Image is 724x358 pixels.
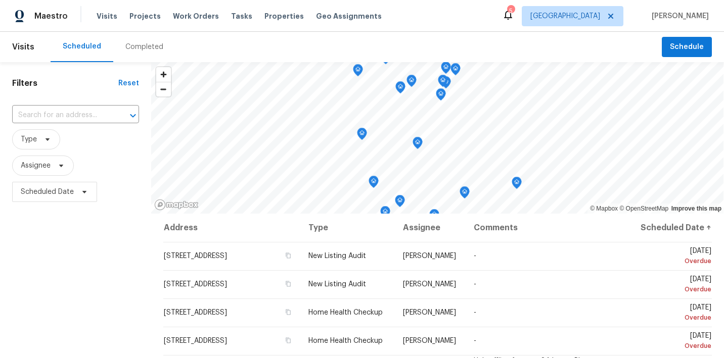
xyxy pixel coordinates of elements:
div: Overdue [639,284,711,294]
canvas: Map [151,62,723,214]
span: Visits [97,11,117,21]
button: Copy Address [283,336,292,345]
span: Assignee [21,161,51,171]
div: Map marker [380,206,390,222]
div: Map marker [460,186,470,202]
div: Map marker [438,75,448,90]
span: [PERSON_NAME] [403,281,456,288]
span: Maestro [34,11,68,21]
span: - [474,309,476,316]
div: 5 [507,6,514,16]
div: Map marker [369,176,379,191]
button: Copy Address [283,279,292,288]
a: Improve this map [671,205,721,212]
span: Type [21,134,37,144]
span: [STREET_ADDRESS] [164,337,227,344]
div: Map marker [512,177,522,192]
span: [DATE] [639,247,711,266]
div: Map marker [406,75,417,90]
span: Work Orders [173,11,219,21]
span: Geo Assignments [316,11,382,21]
div: Map marker [395,81,405,97]
span: - [474,281,476,288]
span: [PERSON_NAME] [403,309,456,316]
div: Map marker [395,195,405,211]
span: [STREET_ADDRESS] [164,281,227,288]
div: Reset [118,78,139,88]
div: Overdue [639,256,711,266]
span: - [474,252,476,260]
div: Overdue [639,341,711,351]
span: Visits [12,36,34,58]
th: Scheduled Date ↑ [630,214,712,242]
button: Schedule [662,37,712,58]
div: Overdue [639,313,711,323]
button: Open [126,109,140,123]
span: [STREET_ADDRESS] [164,309,227,316]
span: Schedule [670,41,704,54]
span: New Listing Audit [308,252,366,260]
div: Map marker [353,64,363,80]
span: [DATE] [639,276,711,294]
div: Map marker [357,128,367,143]
span: [DATE] [639,304,711,323]
span: Home Health Checkup [308,309,383,316]
div: Map marker [450,63,461,79]
button: Zoom in [156,67,171,82]
button: Zoom out [156,82,171,96]
span: Projects [129,11,161,21]
span: Properties [264,11,304,21]
span: [DATE] [639,332,711,351]
a: Mapbox [590,205,618,212]
th: Address [163,214,301,242]
button: Copy Address [283,251,292,260]
div: Map marker [413,137,423,152]
span: Tasks [231,13,252,20]
th: Type [300,214,395,242]
span: [PERSON_NAME] [403,252,456,260]
div: Map marker [436,88,446,104]
a: Mapbox homepage [154,199,199,211]
th: Assignee [395,214,466,242]
input: Search for an address... [12,108,111,123]
span: [STREET_ADDRESS] [164,252,227,260]
span: [PERSON_NAME] [648,11,709,21]
span: New Listing Audit [308,281,366,288]
span: Home Health Checkup [308,337,383,344]
div: Map marker [441,62,451,77]
span: [GEOGRAPHIC_DATA] [530,11,600,21]
h1: Filters [12,78,118,88]
div: Map marker [429,209,439,225]
th: Comments [466,214,630,242]
div: Scheduled [63,41,101,52]
span: Scheduled Date [21,187,74,197]
div: Completed [125,42,163,52]
span: [PERSON_NAME] [403,337,456,344]
span: - [474,337,476,344]
button: Copy Address [283,308,292,317]
div: Map marker [441,76,451,92]
a: OpenStreetMap [619,205,668,212]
